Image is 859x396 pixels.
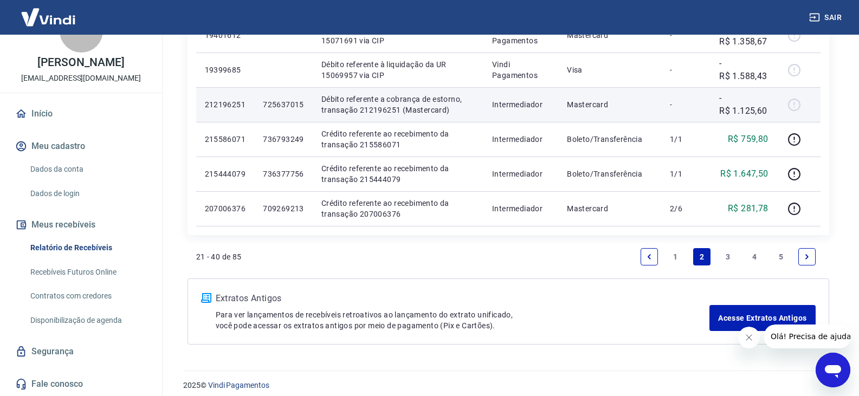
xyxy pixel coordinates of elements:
[13,102,149,126] a: Início
[567,99,653,110] p: Mastercard
[667,248,684,265] a: Page 1
[492,99,550,110] p: Intermediador
[26,183,149,205] a: Dados de login
[321,94,475,115] p: Débito referente a cobrança de estorno, transação 212196251 (Mastercard)
[492,134,550,145] p: Intermediador
[26,309,149,332] a: Disponibilização de agenda
[205,134,246,145] p: 215586071
[321,163,475,185] p: Crédito referente ao recebimento da transação 215444079
[492,203,550,214] p: Intermediador
[26,261,149,283] a: Recebíveis Futuros Online
[205,99,246,110] p: 212196251
[567,203,653,214] p: Mastercard
[772,248,790,265] a: Page 5
[720,167,768,180] p: R$ 1.647,50
[37,57,124,68] p: [PERSON_NAME]
[567,30,653,41] p: Mastercard
[709,305,815,331] a: Acesse Extratos Antigos
[728,202,768,215] p: R$ 281,78
[719,92,768,118] p: -R$ 1.125,60
[21,73,141,84] p: [EMAIL_ADDRESS][DOMAIN_NAME]
[816,353,850,387] iframe: Botão para abrir a janela de mensagens
[205,203,246,214] p: 207006376
[719,57,768,83] p: -R$ 1.588,43
[263,203,304,214] p: 709269213
[205,64,246,75] p: 19399685
[196,251,242,262] p: 21 - 40 de 85
[670,30,702,41] p: -
[492,59,550,81] p: Vindi Pagamentos
[670,203,702,214] p: 2/6
[641,248,658,265] a: Previous page
[321,24,475,46] p: Débito referente à liquidação da UR 15071691 via CIP
[670,168,702,179] p: 1/1
[13,134,149,158] button: Meu cadastro
[764,324,850,348] iframe: Mensagem da empresa
[321,198,475,219] p: Crédito referente ao recebimento da transação 207006376
[728,133,768,146] p: R$ 759,80
[263,134,304,145] p: 736793249
[746,248,763,265] a: Page 4
[567,168,653,179] p: Boleto/Transferência
[719,248,737,265] a: Page 3
[13,372,149,396] a: Fale conosco
[216,309,710,331] p: Para ver lançamentos de recebíveis retroativos ao lançamento do extrato unificado, você pode aces...
[321,59,475,81] p: Débito referente à liquidação da UR 15069957 via CIP
[216,292,710,305] p: Extratos Antigos
[13,1,83,34] img: Vindi
[636,244,821,270] ul: Pagination
[263,168,304,179] p: 736377756
[263,99,304,110] p: 725637015
[670,134,702,145] p: 1/1
[208,381,269,389] a: Vindi Pagamentos
[567,64,653,75] p: Visa
[26,158,149,180] a: Dados da conta
[492,24,550,46] p: Vindi Pagamentos
[201,293,211,303] img: ícone
[807,8,846,28] button: Sair
[321,128,475,150] p: Crédito referente ao recebimento da transação 215586071
[693,248,711,265] a: Page 2 is your current page
[567,134,653,145] p: Boleto/Transferência
[719,22,768,48] p: -R$ 1.358,67
[670,99,702,110] p: -
[738,327,760,348] iframe: Fechar mensagem
[205,30,246,41] p: 19401612
[205,168,246,179] p: 215444079
[13,340,149,363] a: Segurança
[670,64,702,75] p: -
[183,380,833,391] p: 2025 ©
[13,213,149,237] button: Meus recebíveis
[492,168,550,179] p: Intermediador
[26,285,149,307] a: Contratos com credores
[7,8,91,16] span: Olá! Precisa de ajuda?
[798,248,816,265] a: Next page
[26,237,149,259] a: Relatório de Recebíveis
